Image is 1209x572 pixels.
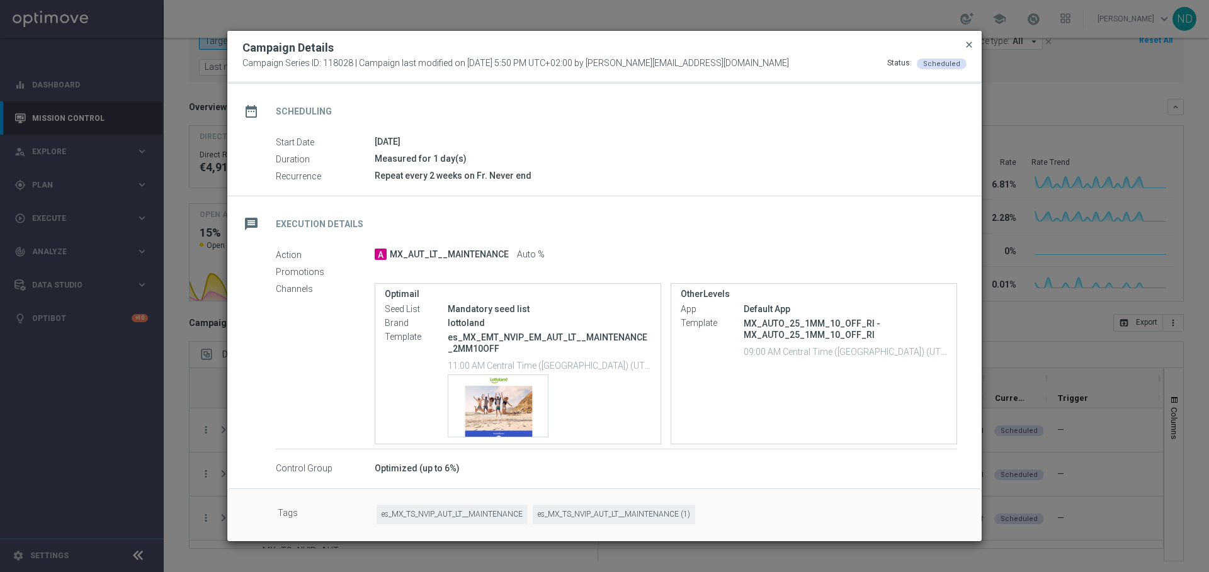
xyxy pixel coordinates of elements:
span: MX_AUT_LT__MAINTENANCE [390,249,509,261]
div: Measured for 1 day(s) [375,152,957,165]
h2: Scheduling [276,106,332,118]
label: OtherLevels [681,289,947,300]
i: message [240,213,263,235]
label: Template [385,332,448,343]
label: Brand [385,318,448,329]
label: Recurrence [276,171,375,182]
colored-tag: Scheduled [917,58,967,68]
label: Seed List [385,304,448,315]
span: close [964,40,974,50]
div: Status: [887,58,912,69]
label: Start Date [276,137,375,148]
span: Campaign Series ID: 118028 | Campaign last modified on [DATE] 5:50 PM UTC+02:00 by [PERSON_NAME][... [242,58,789,69]
label: Tags [278,505,377,524]
span: es_MX_TS_NVIP_AUT_LT__MAINTENANCE [377,505,528,524]
div: Mandatory seed list [448,303,651,315]
p: 11:00 AM Central Time ([GEOGRAPHIC_DATA]) (UTC -06:00) [448,359,651,371]
div: Repeat every 2 weeks on Fr. Never end [375,169,957,182]
label: Control Group [276,463,375,474]
label: Channels [276,283,375,294]
span: A [375,249,387,260]
label: Action [276,249,375,261]
label: Promotions [276,266,375,278]
label: Duration [276,154,375,165]
label: Template [681,318,744,329]
label: App [681,304,744,315]
div: [DATE] [375,135,957,148]
i: date_range [240,100,263,123]
p: 09:00 AM Central Time ([GEOGRAPHIC_DATA]) (UTC -06:00) [744,345,947,357]
label: Optimail [385,289,651,300]
div: Default App [744,303,947,315]
span: Auto % [517,249,545,261]
span: Scheduled [923,60,960,68]
span: es_MX_TS_NVIP_AUT_LT__MAINTENANCE (1) [533,505,695,524]
p: MX_AUTO_25_1MM_10_OFF_RI - MX_AUTO_25_1MM_10_OFF_RI [744,318,947,340]
p: es_MX_EMT_NVIP_EM_AUT_LT__MAINTENANCE_2MM10OFF [448,332,651,354]
h2: Execution Details [276,218,363,230]
div: Optimized (up to 6%) [375,462,957,474]
h2: Campaign Details [242,40,334,55]
div: lottoland [448,317,651,329]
